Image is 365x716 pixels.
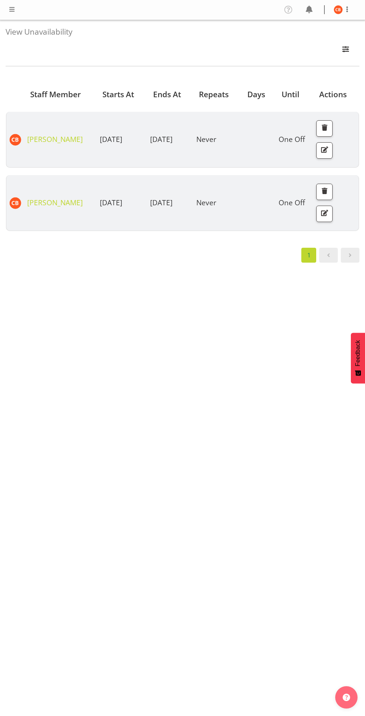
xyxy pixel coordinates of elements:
a: [PERSON_NAME] [27,134,83,144]
button: Feedback - Show survey [351,333,365,383]
span: One Off [279,197,305,207]
span: [DATE] [150,134,172,144]
h4: View Unavailability [6,28,353,36]
span: Never [196,197,216,207]
span: Repeats [199,89,229,100]
img: chelsea-bartlett11426.jpg [9,197,21,209]
span: Starts At [102,89,134,100]
button: Edit Unavailability [316,142,333,159]
span: [DATE] [100,197,122,207]
img: help-xxl-2.png [343,694,350,701]
button: Filter Employees [338,42,353,58]
span: Staff Member [30,89,81,100]
button: Delete Unavailability [316,120,333,137]
span: [DATE] [100,134,122,144]
span: Actions [319,89,347,100]
img: chelsea-bartlett11426.jpg [334,5,343,14]
span: Ends At [153,89,181,100]
button: Delete Unavailability [316,184,333,200]
span: Never [196,134,216,144]
span: Days [247,89,265,100]
span: One Off [279,134,305,144]
span: [DATE] [150,197,172,207]
button: Edit Unavailability [316,206,333,222]
a: [PERSON_NAME] [27,197,83,207]
span: Feedback [355,340,361,366]
span: Until [282,89,299,100]
img: chelsea-bartlett11426.jpg [9,134,21,146]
